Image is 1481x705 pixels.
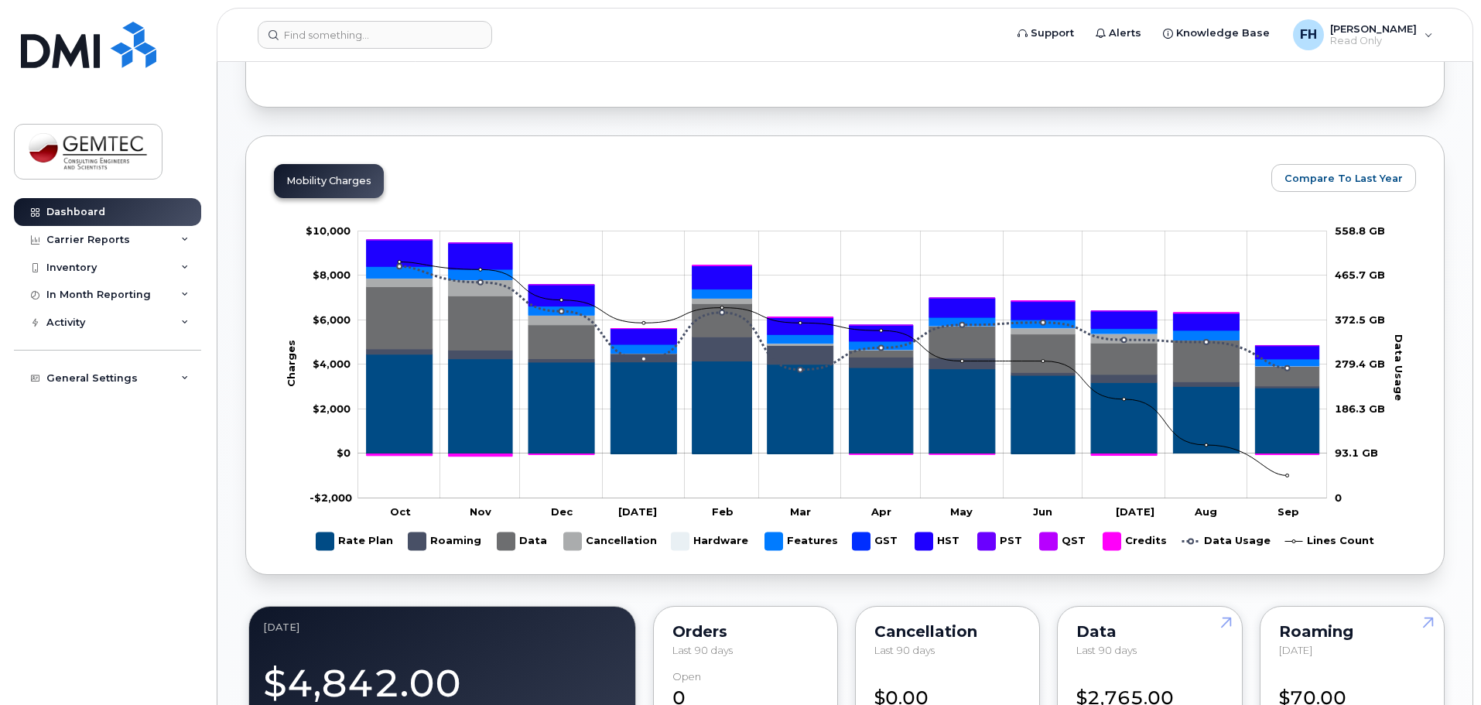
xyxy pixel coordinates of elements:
g: Credits [1103,526,1167,556]
tspan: Sep [1277,505,1299,518]
span: Last 90 days [874,644,935,656]
g: $0 [313,313,351,326]
div: Orders [672,625,819,638]
button: Compare To Last Year [1271,164,1416,192]
g: QST [1040,526,1088,556]
g: Cancellation [564,526,657,556]
g: GST [853,526,900,556]
tspan: -$2,000 [310,491,352,504]
g: HST [367,240,1319,358]
tspan: Mar [790,505,811,518]
tspan: Jun [1033,505,1052,518]
div: Roaming [1279,625,1425,638]
tspan: Feb [712,505,734,518]
tspan: $0 [337,447,351,459]
g: Lines Count [1285,526,1374,556]
g: Chart [285,224,1407,556]
tspan: 0 [1335,491,1342,504]
tspan: $4,000 [313,358,351,370]
tspan: [DATE] [1116,505,1154,518]
g: $0 [313,269,351,281]
g: $0 [313,402,351,415]
tspan: 93.1 GB [1335,447,1378,459]
tspan: $10,000 [306,224,351,237]
span: Alerts [1109,26,1141,41]
g: Features [765,526,838,556]
g: QST [367,240,1319,346]
span: [DATE] [1279,644,1312,656]
g: Data [367,287,1319,386]
g: HST [915,526,963,556]
g: PST [978,526,1024,556]
g: Hardware [672,526,750,556]
span: Support [1031,26,1074,41]
g: Rate Plan [316,526,393,556]
a: Support [1007,18,1085,49]
g: Data Usage [1182,526,1271,556]
tspan: 279.4 GB [1335,358,1385,370]
tspan: Aug [1194,505,1217,518]
tspan: $8,000 [313,269,351,281]
g: Legend [316,526,1374,556]
tspan: Oct [390,505,411,518]
g: Rate Plan [367,354,1319,454]
g: $0 [306,224,351,237]
tspan: 558.8 GB [1335,224,1385,237]
tspan: Data Usage [1393,334,1405,401]
div: Open [672,671,701,683]
tspan: 186.3 GB [1335,402,1385,415]
g: Features [367,267,1319,366]
tspan: Nov [470,505,491,518]
a: Knowledge Base [1152,18,1281,49]
div: Data [1076,625,1223,638]
tspan: [DATE] [618,505,657,518]
span: Read Only [1330,35,1417,47]
g: $0 [310,491,352,504]
tspan: 372.5 GB [1335,313,1385,326]
tspan: $2,000 [313,402,351,415]
div: September 2025 [263,621,621,633]
a: Alerts [1085,18,1152,49]
tspan: 465.7 GB [1335,269,1385,281]
g: $0 [313,358,351,370]
span: Last 90 days [1076,644,1137,656]
div: Cancellation [874,625,1021,638]
div: Felicia Hemming [1282,19,1444,50]
span: Knowledge Base [1176,26,1270,41]
span: FH [1300,26,1317,44]
tspan: Charges [285,340,297,387]
g: Roaming [409,526,482,556]
input: Find something... [258,21,492,49]
tspan: Apr [870,505,891,518]
g: Data [498,526,549,556]
tspan: $6,000 [313,313,351,326]
span: Compare To Last Year [1284,171,1403,186]
span: Last 90 days [672,644,733,656]
span: [PERSON_NAME] [1330,22,1417,35]
tspan: Dec [551,505,573,518]
tspan: May [950,505,973,518]
g: Roaming [367,337,1319,388]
